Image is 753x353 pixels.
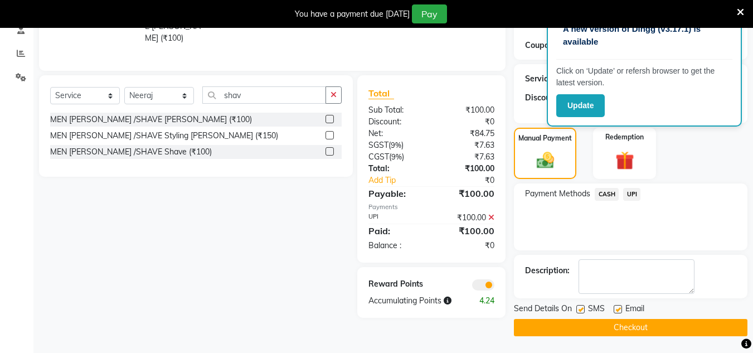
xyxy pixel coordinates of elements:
div: Net: [360,128,431,139]
div: ₹0 [431,240,503,252]
div: 4.24 [467,295,503,307]
div: ₹100.00 [431,187,503,200]
div: Description: [525,265,570,277]
div: UPI [360,212,431,224]
div: MEN [PERSON_NAME] /SHAVE [PERSON_NAME] (₹100) [50,114,252,125]
div: Payable: [360,187,431,200]
div: ₹100.00 [431,224,503,238]
div: ₹0 [431,116,503,128]
div: ₹100.00 [431,104,503,116]
div: Sub Total: [360,104,431,116]
span: Send Details On [514,303,572,317]
div: You have a payment due [DATE] [295,8,410,20]
div: ₹7.63 [431,151,503,163]
div: Discount: [525,92,560,104]
div: Paid: [360,224,431,238]
div: ( ) [360,151,431,163]
span: 9% [391,141,401,149]
span: UPI [623,188,640,201]
img: _gift.svg [610,149,640,172]
span: 9% [391,152,402,161]
div: ₹0 [444,175,503,186]
button: Update [556,94,605,117]
div: Service Total: [525,73,576,85]
div: Total: [360,163,431,175]
span: Payment Methods [525,188,590,200]
p: Click on ‘Update’ or refersh browser to get the latest version. [556,65,732,89]
div: Reward Points [360,278,431,291]
span: Email [625,303,644,317]
div: ₹100.00 [431,163,503,175]
button: Checkout [514,319,747,336]
span: SMS [588,303,605,317]
input: Search or Scan [202,86,326,104]
div: Balance : [360,240,431,252]
span: Total [368,88,394,99]
span: CGST [368,152,389,162]
label: Redemption [605,132,644,142]
div: MEN [PERSON_NAME] /SHAVE Shave (₹100) [50,146,212,158]
span: SGST [368,140,388,150]
div: ( ) [360,139,431,151]
p: A new version of Dingg (v3.17.1) is available [563,23,726,48]
div: Coupon Code [525,40,595,51]
div: MEN [PERSON_NAME] /SHAVE Styling [PERSON_NAME] (₹150) [50,130,278,142]
button: Pay [412,4,447,23]
div: Discount: [360,116,431,128]
div: ₹100.00 [431,212,503,224]
img: _cash.svg [531,150,560,170]
div: ₹7.63 [431,139,503,151]
a: Add Tip [360,175,443,186]
label: Manual Payment [518,133,572,143]
div: Payments [368,202,494,212]
div: Accumulating Points [360,295,467,307]
div: ₹84.75 [431,128,503,139]
span: CASH [595,188,619,201]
